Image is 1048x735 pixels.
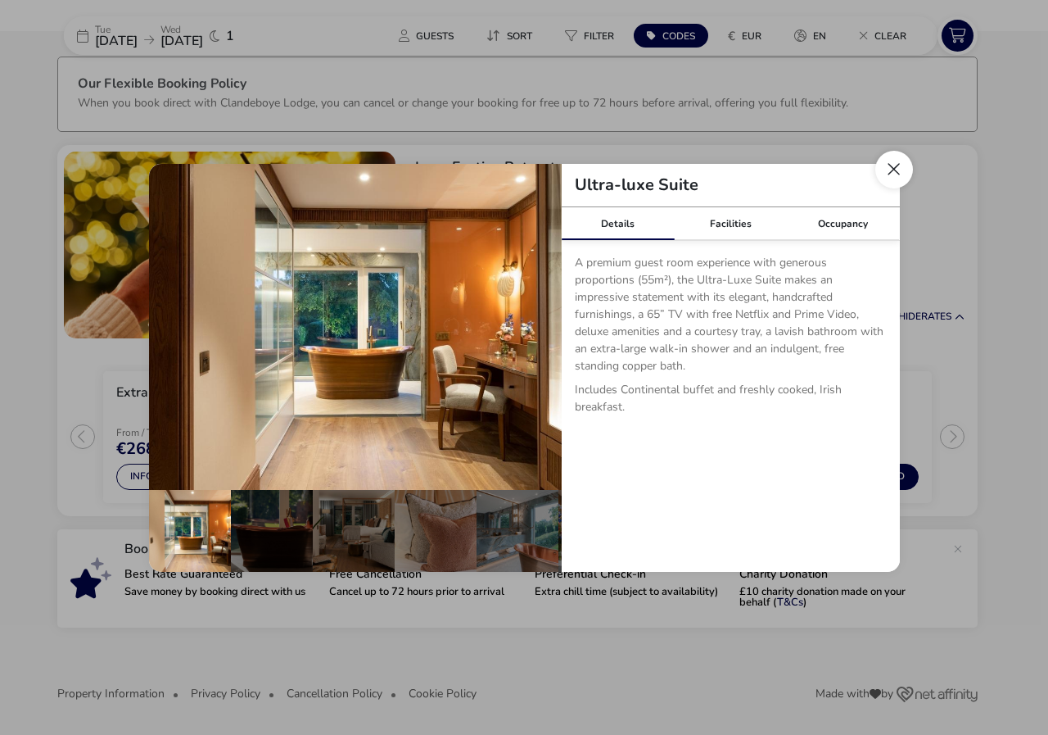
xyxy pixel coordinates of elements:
img: c492ba811264d2b5094686a6a74fabb26a4cc2d8c8e0c4a7caf117844e8fda9b [149,164,562,490]
div: Details [562,207,675,240]
div: Occupancy [787,207,900,240]
div: Facilities [674,207,787,240]
div: details [149,164,900,572]
h2: Ultra-luxe Suite [562,177,711,193]
p: Includes Continental buffet and freshly cooked, Irish breakfast. [575,381,887,422]
p: A premium guest room experience with generous proportions (55m²), the Ultra-Luxe Suite makes an i... [575,254,887,381]
button: Close dialog [875,151,913,188]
